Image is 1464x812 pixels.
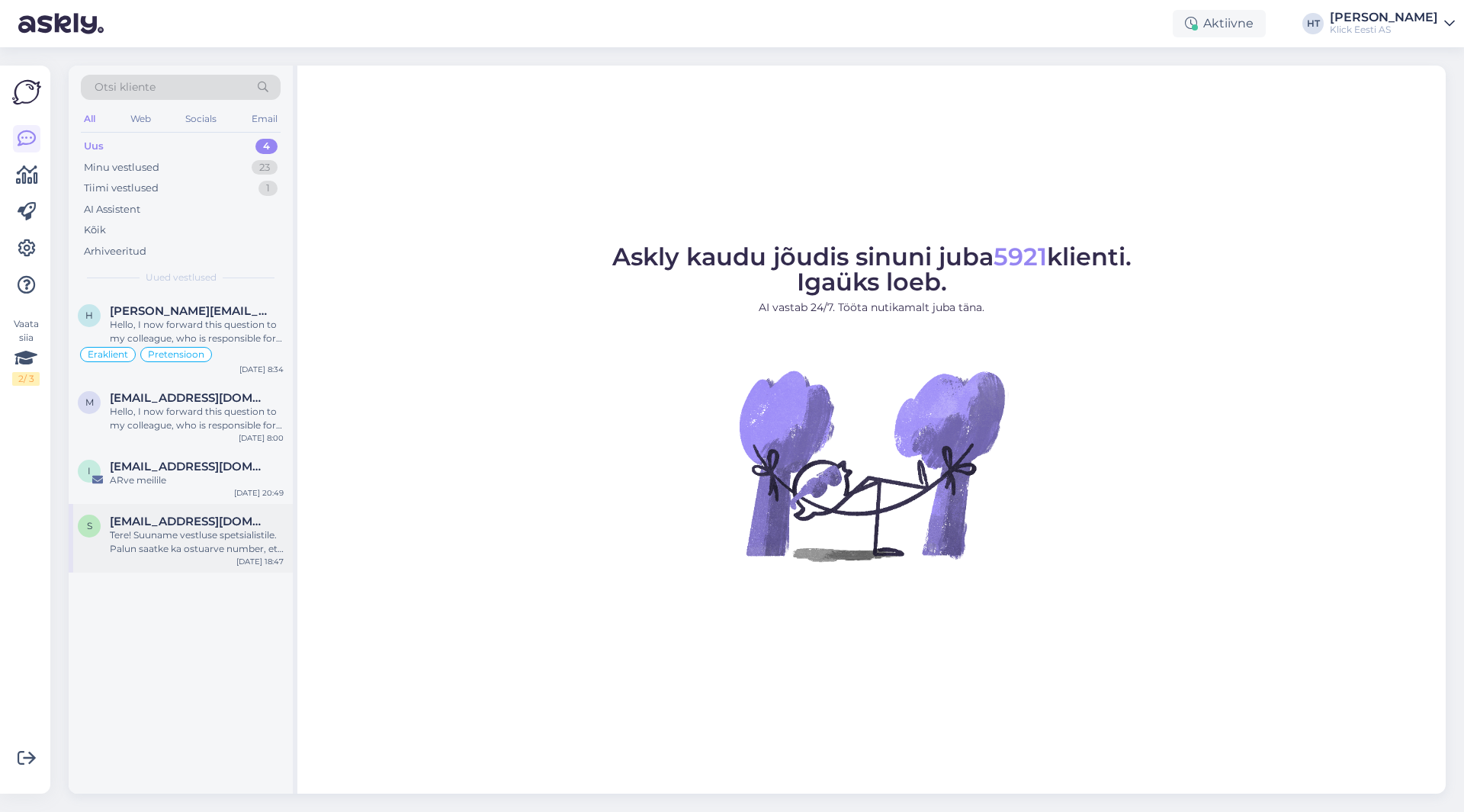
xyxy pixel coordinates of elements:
[182,109,220,129] div: Socials
[88,465,91,477] span: i
[110,473,284,487] div: ARve meilile
[127,109,154,129] div: Web
[1330,11,1455,36] a: [PERSON_NAME]Klick Eesti AS
[110,515,268,528] span: sirjepuusepp25@gmail.com
[734,328,1009,602] img: No Chat active
[87,520,92,531] span: s
[258,181,278,196] div: 1
[255,139,278,154] div: 4
[110,405,284,432] div: Hello, I now forward this question to my colleague, who is responsible for this. The reply will b...
[110,528,284,556] div: Tere! Suuname vestluse spetsialistile. Palun saatke ka ostuarve number, et teaksime, millise tehi...
[1173,10,1266,37] div: Aktiivne
[249,109,281,129] div: Email
[84,139,104,154] div: Uus
[148,350,204,359] span: Pretensioon
[239,432,284,444] div: [DATE] 8:00
[612,242,1132,297] span: Askly kaudu jõudis sinuni juba klienti. Igaüks loeb.
[84,181,159,196] div: Tiimi vestlused
[239,364,284,375] div: [DATE] 8:34
[12,78,41,107] img: Askly Logo
[236,556,284,567] div: [DATE] 18:47
[110,304,268,318] span: Hennessy.elizabeth00@gmail.com
[146,271,217,284] span: Uued vestlused
[234,487,284,499] div: [DATE] 20:49
[85,396,94,408] span: M
[88,350,128,359] span: Eraklient
[110,460,268,473] span: info@citibro.ee
[110,391,268,405] span: Mihkel@miq.ee
[12,372,40,386] div: 2 / 3
[110,318,284,345] div: Hello, I now forward this question to my colleague, who is responsible for this. The reply will b...
[84,160,159,175] div: Minu vestlused
[84,223,106,238] div: Kõik
[85,310,93,321] span: H
[84,244,146,259] div: Arhiveeritud
[612,300,1132,316] p: AI vastab 24/7. Tööta nutikamalt juba täna.
[81,109,98,129] div: All
[994,242,1047,271] span: 5921
[95,79,156,95] span: Otsi kliente
[12,317,40,386] div: Vaata siia
[1302,13,1324,34] div: HT
[84,202,140,217] div: AI Assistent
[1330,11,1438,24] div: [PERSON_NAME]
[1330,24,1438,36] div: Klick Eesti AS
[252,160,278,175] div: 23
